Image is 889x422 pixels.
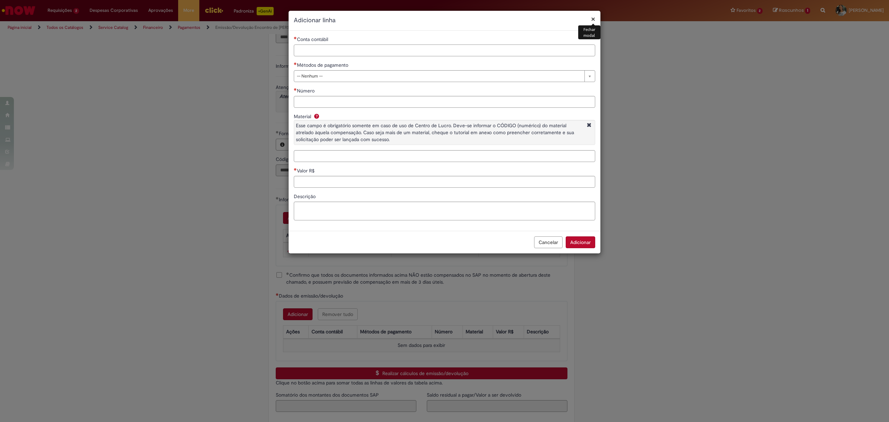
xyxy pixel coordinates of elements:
[294,193,317,200] span: Descrição
[294,36,297,39] span: Necessários
[294,62,297,65] span: Necessários
[534,236,563,248] button: Cancelar
[294,16,595,25] h2: Adicionar linha
[297,88,316,94] span: Número
[294,202,595,221] textarea: Descrição
[297,168,316,174] span: Valor R$
[296,122,574,143] span: Esse campo é obrigatório somente em caso de uso de Centro de Lucro. Deve-se informar o CÓDIGO (nu...
[294,113,313,120] span: Material
[297,36,330,42] span: Conta contábil
[297,71,581,82] span: -- Nenhum --
[294,176,595,188] input: Valor R$
[578,25,600,39] div: Fechar modal
[591,15,595,23] button: Fechar modal
[313,113,321,119] span: Ajuda para Material
[566,236,595,248] button: Adicionar
[297,62,350,68] span: Métodos de pagamento
[294,44,595,56] input: Conta contábil
[294,150,595,162] input: Material
[294,168,297,171] span: Necessários
[294,96,595,108] input: Número
[585,122,593,129] i: Fechar More information Por question_material
[294,88,297,91] span: Necessários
